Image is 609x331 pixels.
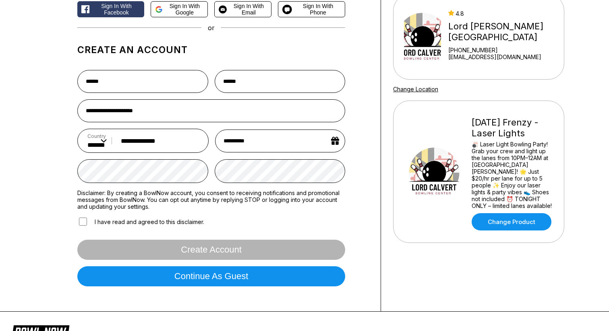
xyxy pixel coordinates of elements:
[77,1,144,17] button: Sign in with Facebook
[448,10,561,17] div: 4.8
[278,1,345,17] button: Sign in with Phone
[404,7,441,67] img: Lord Calvert Bowling Center
[77,216,204,227] label: I have read and agreed to this disclaimer.
[79,218,87,226] input: I have read and agreed to this disclaimer.
[404,142,464,202] img: Friday Frenzy - Laser Lights
[93,3,140,16] span: Sign in with Facebook
[77,44,345,56] h1: Create an account
[448,47,561,53] div: [PHONE_NUMBER]
[77,24,345,32] div: or
[295,3,341,16] span: Sign in with Phone
[151,1,208,17] button: Sign in with Google
[77,189,345,210] label: Disclaimer: By creating a BowlNow account, you consent to receiving notifications and promotional...
[448,53,561,60] a: [EMAIL_ADDRESS][DOMAIN_NAME]
[472,141,553,209] div: 🎳 Laser Light Bowling Party! Grab your crew and light up the lanes from 10PM–12AM at [GEOGRAPHIC_...
[77,266,345,286] button: Continue as guest
[448,21,561,43] div: Lord [PERSON_NAME][GEOGRAPHIC_DATA]
[87,133,107,139] label: Country
[230,3,267,16] span: Sign in with Email
[472,213,551,230] a: Change Product
[472,117,553,139] div: [DATE] Frenzy - Laser Lights
[393,86,438,93] a: Change Location
[214,1,271,17] button: Sign in with Email
[166,3,204,16] span: Sign in with Google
